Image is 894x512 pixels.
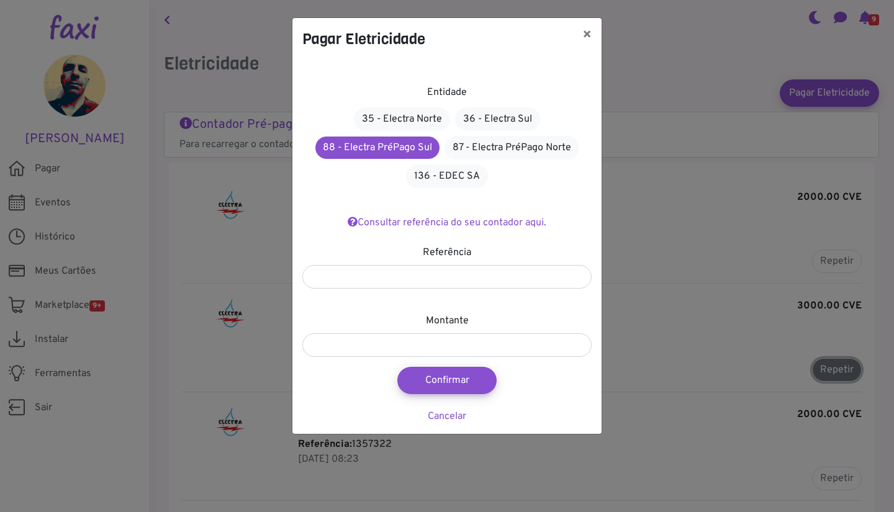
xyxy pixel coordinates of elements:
[348,217,546,229] a: Consultar referência do seu contador aqui.
[445,136,579,159] a: 87 - Electra PréPago Norte
[406,164,488,188] a: 136 - EDEC SA
[455,107,540,131] a: 36 - Electra Sul
[572,18,602,53] button: ×
[302,28,425,50] h4: Pagar Eletricidade
[427,85,467,100] label: Entidade
[428,410,466,423] a: Cancelar
[315,137,440,159] a: 88 - Electra PréPago Sul
[354,107,450,131] a: 35 - Electra Norte
[426,313,469,328] label: Montante
[397,367,497,394] button: Confirmar
[423,245,471,260] label: Referência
